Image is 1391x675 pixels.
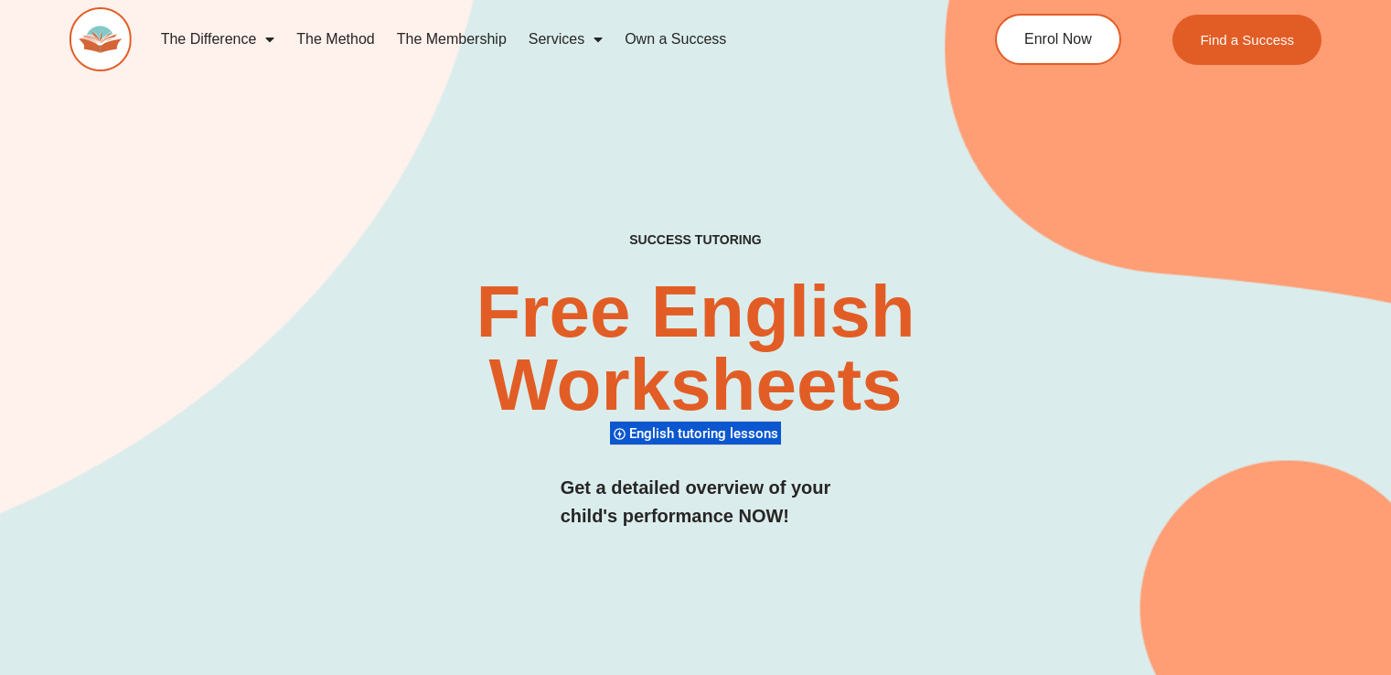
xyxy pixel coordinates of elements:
a: Own a Success [614,18,737,60]
h3: Get a detailed overview of your child's performance NOW! [561,474,831,530]
div: English tutoring lessons [610,421,781,445]
a: Services [518,18,614,60]
h4: SUCCESS TUTORING​ [510,232,881,248]
a: The Method [285,18,385,60]
a: The Membership [386,18,518,60]
h2: Free English Worksheets​ [283,275,1108,422]
nav: Menu [150,18,924,60]
span: English tutoring lessons [629,425,784,442]
a: Enrol Now [995,14,1121,65]
a: Find a Success [1172,15,1321,65]
a: The Difference [150,18,286,60]
span: Find a Success [1200,33,1294,47]
span: Enrol Now [1024,32,1092,47]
